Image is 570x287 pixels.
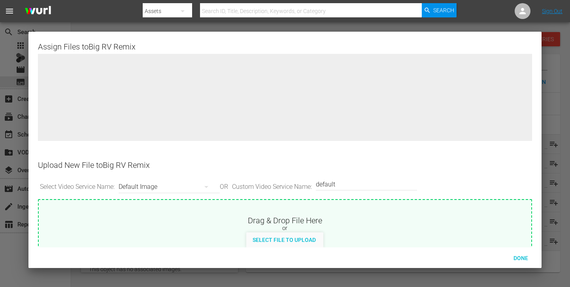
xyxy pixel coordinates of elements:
button: Done [504,251,538,265]
span: Custom Video Service Name: [230,182,314,192]
div: Drag & Drop File Here [39,215,531,224]
span: menu [5,6,14,16]
div: Assign Files to Big RV Remix [38,41,532,51]
img: ans4CAIJ8jUAAAAAAAAAAAAAAAAAAAAAAAAgQb4GAAAAAAAAAAAAAAAAAAAAAAAAJMjXAAAAAAAAAAAAAAAAAAAAAAAAgAT5G... [19,2,57,21]
div: Default Image [119,176,216,198]
div: Upload New File to Big RV Remix [38,156,532,175]
button: Select File to Upload [246,232,322,247]
span: Select Video Service Name: [38,182,117,192]
div: or [39,224,531,232]
span: OR [218,182,230,192]
span: Done [507,255,534,261]
a: Sign Out [542,8,562,14]
span: Select File to Upload [246,237,322,243]
span: Search [433,3,454,17]
button: Search [422,3,457,17]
